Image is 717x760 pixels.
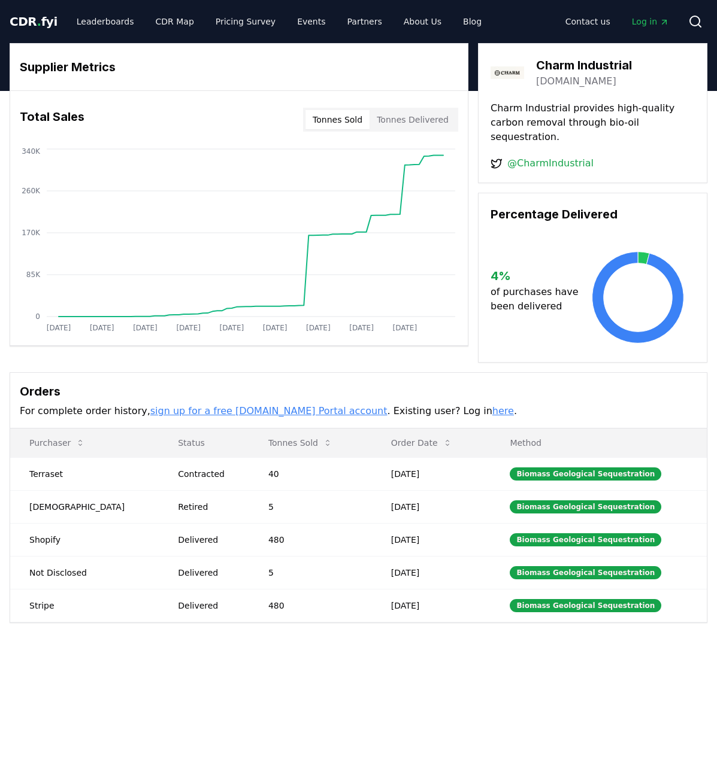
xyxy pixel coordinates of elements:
[90,324,114,332] tspan: [DATE]
[491,101,695,144] p: Charm Industrial provides high-quality carbon removal through bio-oil sequestration.
[67,11,144,32] a: Leaderboards
[206,11,285,32] a: Pricing Survey
[338,11,392,32] a: Partners
[37,14,41,29] span: .
[10,457,159,490] td: Terraset
[249,490,372,523] td: 5
[491,267,581,285] h3: 4 %
[22,229,41,237] tspan: 170K
[491,205,695,223] h3: Percentage Delivered
[10,523,159,556] td: Shopify
[47,324,71,332] tspan: [DATE]
[133,324,158,332] tspan: [DATE]
[393,324,418,332] tspan: [DATE]
[10,589,159,622] td: Stripe
[20,404,697,418] p: For complete order history, . Existing user? Log in .
[305,110,370,129] button: Tonnes Sold
[510,599,661,612] div: Biomass Geological Sequestration
[10,14,58,29] span: CDR fyi
[35,312,40,321] tspan: 0
[622,11,679,32] a: Log in
[510,566,661,579] div: Biomass Geological Sequestration
[249,523,372,556] td: 480
[453,11,491,32] a: Blog
[26,270,41,279] tspan: 85K
[150,405,388,417] a: sign up for a free [DOMAIN_NAME] Portal account
[20,382,697,400] h3: Orders
[372,556,491,589] td: [DATE]
[372,490,491,523] td: [DATE]
[178,567,240,579] div: Delivered
[178,468,240,480] div: Contracted
[372,523,491,556] td: [DATE]
[632,16,669,28] span: Log in
[249,556,372,589] td: 5
[10,490,159,523] td: [DEMOGRAPHIC_DATA]
[146,11,204,32] a: CDR Map
[220,324,244,332] tspan: [DATE]
[67,11,491,32] nav: Main
[536,74,616,89] a: [DOMAIN_NAME]
[510,467,661,481] div: Biomass Geological Sequestration
[556,11,679,32] nav: Main
[178,534,240,546] div: Delivered
[491,56,524,89] img: Charm Industrial-logo
[306,324,331,332] tspan: [DATE]
[507,156,594,171] a: @CharmIndustrial
[491,285,581,314] p: of purchases have been delivered
[288,11,335,32] a: Events
[178,600,240,612] div: Delivered
[510,500,661,513] div: Biomass Geological Sequestration
[370,110,456,129] button: Tonnes Delivered
[20,58,458,76] h3: Supplier Metrics
[168,437,240,449] p: Status
[510,533,661,546] div: Biomass Geological Sequestration
[500,437,697,449] p: Method
[176,324,201,332] tspan: [DATE]
[178,501,240,513] div: Retired
[536,56,632,74] h3: Charm Industrial
[249,457,372,490] td: 40
[22,147,41,156] tspan: 340K
[349,324,374,332] tspan: [DATE]
[10,556,159,589] td: Not Disclosed
[372,457,491,490] td: [DATE]
[249,589,372,622] td: 480
[20,431,95,455] button: Purchaser
[372,589,491,622] td: [DATE]
[259,431,342,455] button: Tonnes Sold
[22,187,41,195] tspan: 260K
[10,13,58,30] a: CDR.fyi
[394,11,451,32] a: About Us
[492,405,514,417] a: here
[20,108,84,132] h3: Total Sales
[382,431,462,455] button: Order Date
[263,324,288,332] tspan: [DATE]
[556,11,620,32] a: Contact us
